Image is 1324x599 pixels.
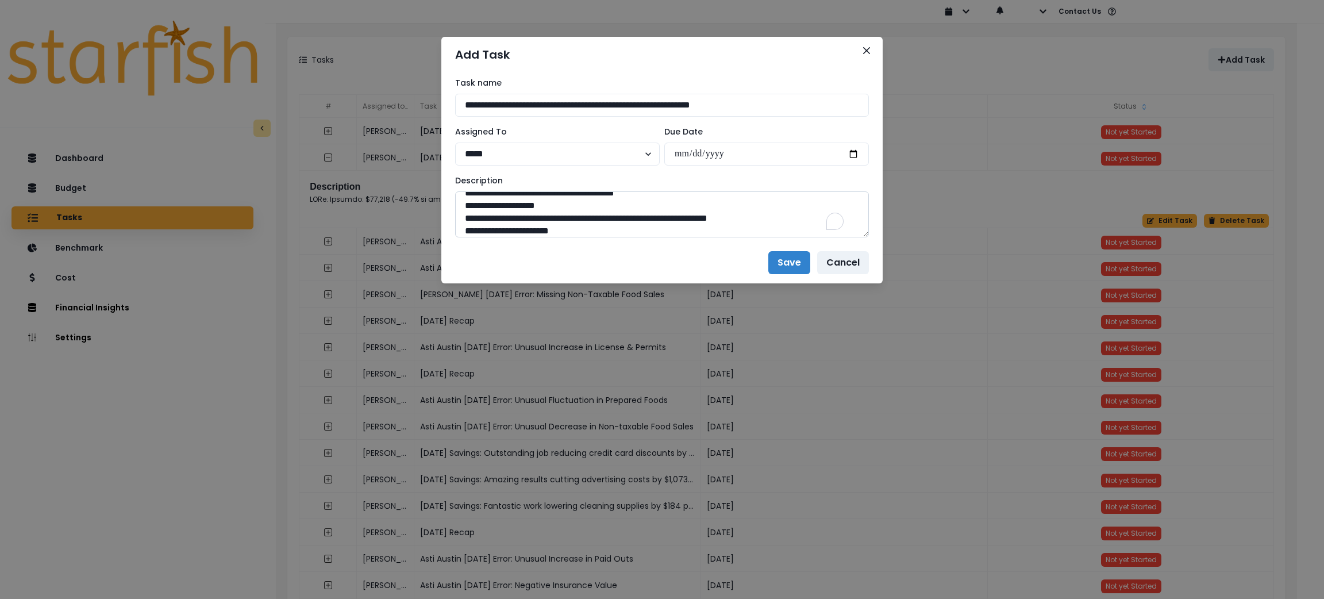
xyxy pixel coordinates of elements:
button: Cancel [817,251,869,274]
label: Due Date [664,126,862,138]
label: Task name [455,77,862,89]
label: Assigned To [455,126,653,138]
button: Save [768,251,810,274]
header: Add Task [441,37,883,72]
label: Description [455,175,862,187]
textarea: To enrich screen reader interactions, please activate Accessibility in Grammarly extension settings [455,191,869,237]
button: Close [857,41,876,60]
